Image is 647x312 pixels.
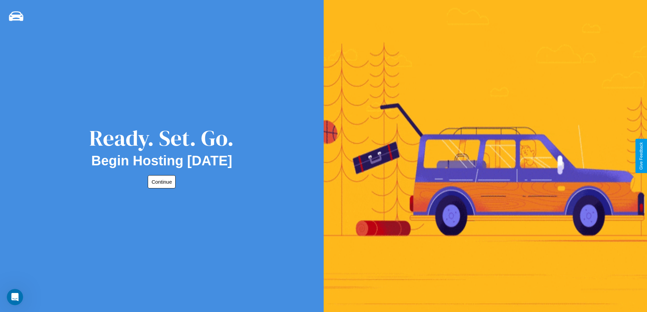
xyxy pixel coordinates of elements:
h2: Begin Hosting [DATE] [91,153,232,168]
button: Continue [148,175,176,188]
div: Ready. Set. Go. [89,123,234,153]
div: Give Feedback [639,142,644,170]
iframe: Intercom live chat [7,289,23,305]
